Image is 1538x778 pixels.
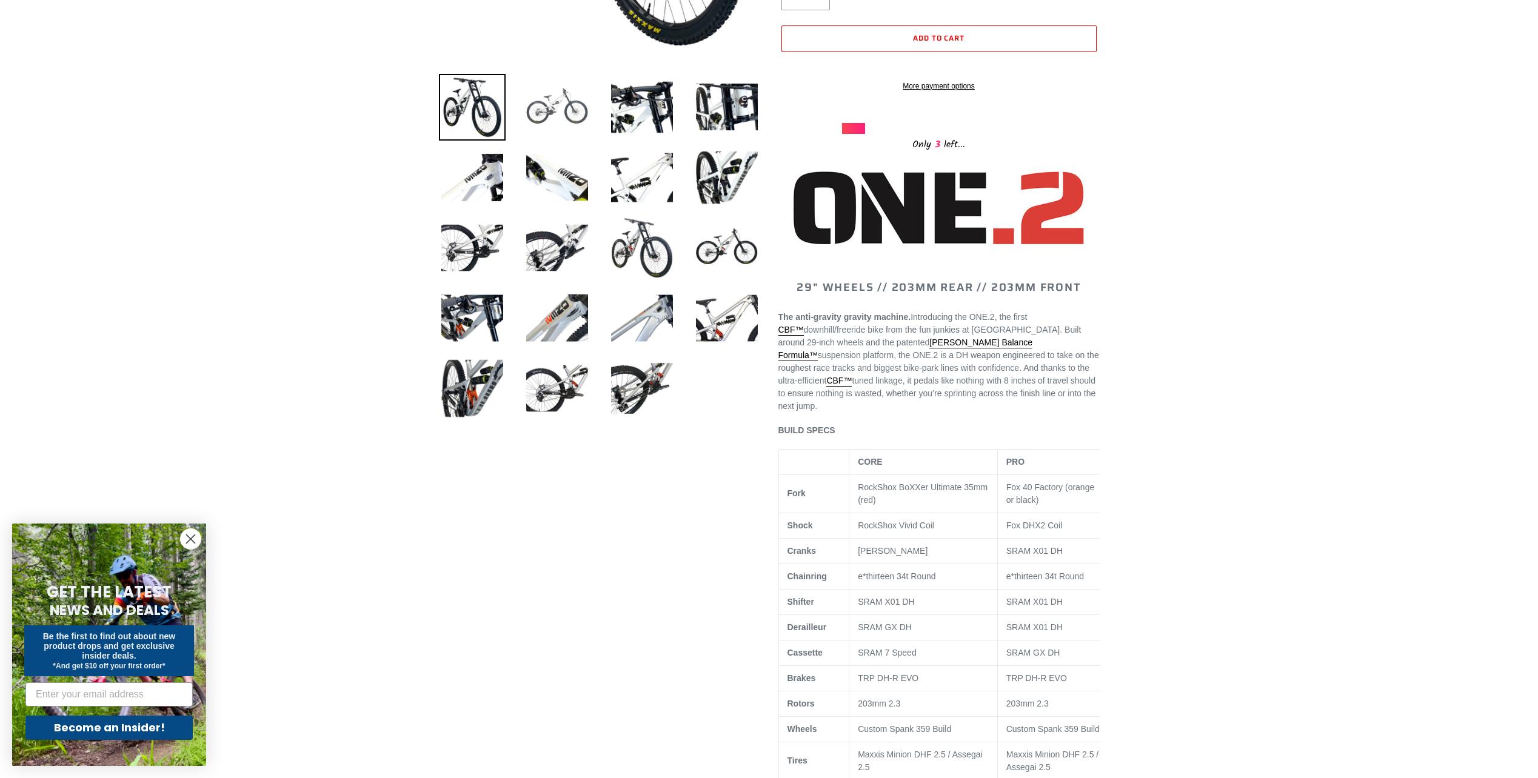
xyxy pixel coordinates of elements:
b: Rotors [787,699,815,708]
span: e*thirteen 34t Round [858,571,935,581]
span: Introducing the ONE.2, the first downhill/freeride bike from the fun junkies at [GEOGRAPHIC_DATA]... [778,312,1099,411]
span: RockShox BoXXer Ultimate 35mm (red) [858,482,988,505]
img: Load image into Gallery viewer, ONE.2 DH - Complete Bike [609,214,675,281]
div: Only left... [842,134,1036,153]
span: NEWS AND DEALS [50,600,169,620]
img: Load image into Gallery viewer, ONE.2 DH - Complete Bike [694,74,760,141]
b: Fork [787,488,806,498]
b: Tires [787,756,807,765]
b: Shock [787,520,813,530]
img: Load image into Gallery viewer, ONE.2 DH - Complete Bike [524,285,590,351]
span: GET THE LATEST [47,581,172,603]
td: Custom Spank 359 Build [997,716,1111,742]
button: Close dialog [180,528,201,550]
img: Load image into Gallery viewer, ONE.2 DH - Complete Bike [524,74,590,141]
span: Custom Spank 359 Build [858,724,951,734]
img: Load image into Gallery viewer, ONE.2 DH - Complete Bike [524,144,590,211]
span: Maxxis Minion DHF 2.5 / Assegai 2.5 [1006,750,1098,772]
img: Load image into Gallery viewer, ONE.2 DH - Complete Bike [694,214,760,281]
b: Brakes [787,673,816,683]
span: 3 [931,137,944,152]
span: Be the first to find out about new product drops and get exclusive insider deals. [43,631,176,660]
span: BUILD SPECS [778,425,835,435]
td: TRP DH-R EVO [849,665,998,691]
b: Shifter [787,597,814,607]
img: Load image into Gallery viewer, ONE.2 DH - Complete Bike [524,355,590,422]
td: TRP DH-R EVO [997,665,1111,691]
span: SRAM 7 Speed [858,648,917,657]
b: Cassette [787,648,823,657]
p: Fox DHX2 Coil [1006,519,1103,532]
span: SRAM X01 DH [1006,597,1063,607]
b: Derailleur [787,622,827,632]
span: SRAM X01 DH [1006,546,1063,556]
span: 203mm 2.3 [1006,699,1049,708]
img: Load image into Gallery viewer, ONE.2 DH - Complete Bike [609,74,675,141]
img: Load image into Gallery viewer, ONE.2 DH - Complete Bike [439,355,506,422]
span: Fox 40 Factory (orange or black) [1006,482,1095,505]
b: Wheels [787,724,817,734]
span: e*thirteen 34t Round [1006,571,1084,581]
b: Cranks [787,546,816,556]
strong: CORE [858,457,882,467]
button: Become an Insider! [25,716,193,740]
span: RockShox Vivid Coil [858,520,934,530]
a: CBF™ [826,376,852,387]
img: Load image into Gallery viewer, ONE.2 DH - Complete Bike [439,144,506,211]
span: [PERSON_NAME] [858,546,928,556]
img: Load image into Gallery viewer, ONE.2 DH - Complete Bike [694,285,760,351]
span: SRAM X01 DH [858,597,914,607]
img: Load image into Gallery viewer, ONE.2 DH - Complete Bike [439,214,506,281]
img: Load image into Gallery viewer, ONE.2 DH - Complete Bike [524,214,590,281]
a: CBF™ [778,325,804,336]
td: 203mm 2.3 [849,691,998,716]
strong: PRO [1006,457,1025,467]
img: Load image into Gallery viewer, ONE.2 DH - Complete Bike [439,285,506,351]
span: 29" WHEELS // 203MM REAR // 203MM FRONT [797,279,1080,296]
a: More payment options [781,81,1097,91]
b: Chainring [787,571,827,581]
strong: The anti-gravity gravity machine. [778,312,911,322]
span: SRAM GX DH [858,622,912,632]
button: Add to cart [781,25,1097,52]
img: Load image into Gallery viewer, ONE.2 DH - Complete Bike [609,285,675,351]
img: Load image into Gallery viewer, ONE.2 DH - Complete Bike [694,144,760,211]
span: Add to cart [913,32,965,44]
input: Enter your email address [25,682,193,707]
span: *And get $10 off your first order* [53,662,165,670]
img: Load image into Gallery viewer, ONE.2 DH - Complete Bike [609,355,675,422]
span: SRAM X01 DH [1006,622,1063,632]
span: Maxxis Minion DHF 2.5 / Assegai 2.5 [858,750,982,772]
img: Load image into Gallery viewer, ONE.2 DH - Complete Bike [439,74,506,141]
img: Load image into Gallery viewer, ONE.2 DH - Complete Bike [609,144,675,211]
span: SRAM GX DH [1006,648,1060,657]
a: [PERSON_NAME] Balance Formula™ [778,337,1032,361]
